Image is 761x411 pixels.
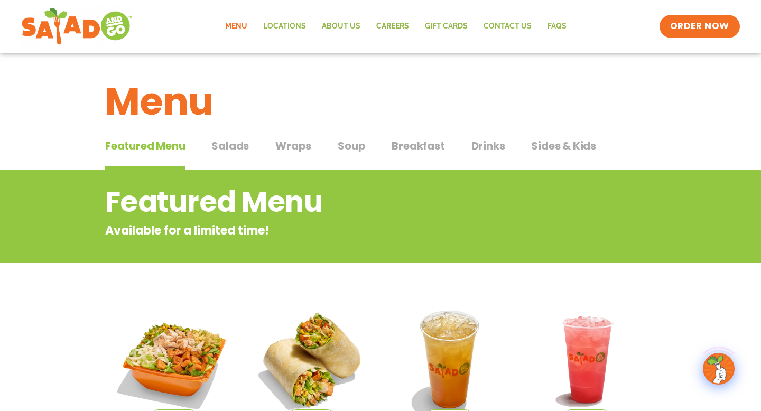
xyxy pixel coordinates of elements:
[660,15,740,38] a: ORDER NOW
[255,14,314,39] a: Locations
[670,20,729,33] span: ORDER NOW
[217,14,574,39] nav: Menu
[105,138,185,154] span: Featured Menu
[105,222,571,239] p: Available for a limited time!
[540,14,574,39] a: FAQs
[368,14,417,39] a: Careers
[476,14,540,39] a: Contact Us
[531,138,596,154] span: Sides & Kids
[471,138,505,154] span: Drinks
[314,14,368,39] a: About Us
[105,73,656,130] h1: Menu
[417,14,476,39] a: GIFT CARDS
[338,138,365,154] span: Soup
[21,5,133,48] img: new-SAG-logo-768×292
[105,134,656,170] div: Tabbed content
[275,138,311,154] span: Wraps
[217,14,255,39] a: Menu
[392,138,444,154] span: Breakfast
[211,138,249,154] span: Salads
[105,181,571,223] h2: Featured Menu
